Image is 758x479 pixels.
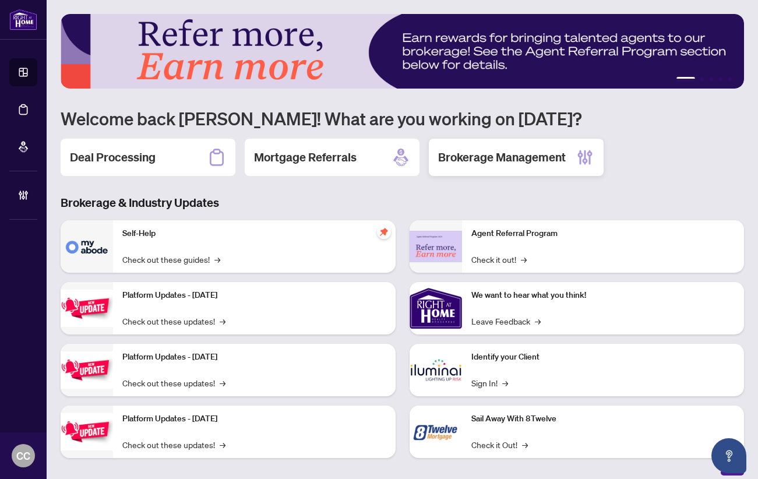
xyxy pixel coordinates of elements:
[728,77,732,82] button: 5
[220,315,225,327] span: →
[254,149,357,165] h2: Mortgage Referrals
[122,289,386,302] p: Platform Updates - [DATE]
[471,376,508,389] a: Sign In!→
[535,315,541,327] span: →
[220,438,225,451] span: →
[471,413,735,425] p: Sail Away With 8Twelve
[676,77,695,82] button: 1
[122,253,220,266] a: Check out these guides!→
[61,220,113,273] img: Self-Help
[502,376,508,389] span: →
[438,149,566,165] h2: Brokerage Management
[711,438,746,473] button: Open asap
[410,344,462,396] img: Identify your Client
[122,227,386,240] p: Self-Help
[70,149,156,165] h2: Deal Processing
[471,253,527,266] a: Check it out!→
[9,9,37,30] img: logo
[522,438,528,451] span: →
[377,225,391,239] span: pushpin
[709,77,714,82] button: 3
[410,282,462,334] img: We want to hear what you think!
[122,315,225,327] a: Check out these updates!→
[61,14,744,89] img: Slide 0
[61,107,744,129] h1: Welcome back [PERSON_NAME]! What are you working on [DATE]?
[220,376,225,389] span: →
[122,351,386,364] p: Platform Updates - [DATE]
[471,315,541,327] a: Leave Feedback→
[471,438,528,451] a: Check it Out!→
[61,351,113,388] img: Platform Updates - July 8, 2025
[410,406,462,458] img: Sail Away With 8Twelve
[61,195,744,211] h3: Brokerage & Industry Updates
[471,351,735,364] p: Identify your Client
[718,77,723,82] button: 4
[122,438,225,451] a: Check out these updates!→
[471,289,735,302] p: We want to hear what you think!
[410,231,462,263] img: Agent Referral Program
[61,413,113,450] img: Platform Updates - June 23, 2025
[700,77,704,82] button: 2
[16,448,30,464] span: CC
[122,376,225,389] a: Check out these updates!→
[214,253,220,266] span: →
[471,227,735,240] p: Agent Referral Program
[61,290,113,326] img: Platform Updates - July 21, 2025
[521,253,527,266] span: →
[122,413,386,425] p: Platform Updates - [DATE]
